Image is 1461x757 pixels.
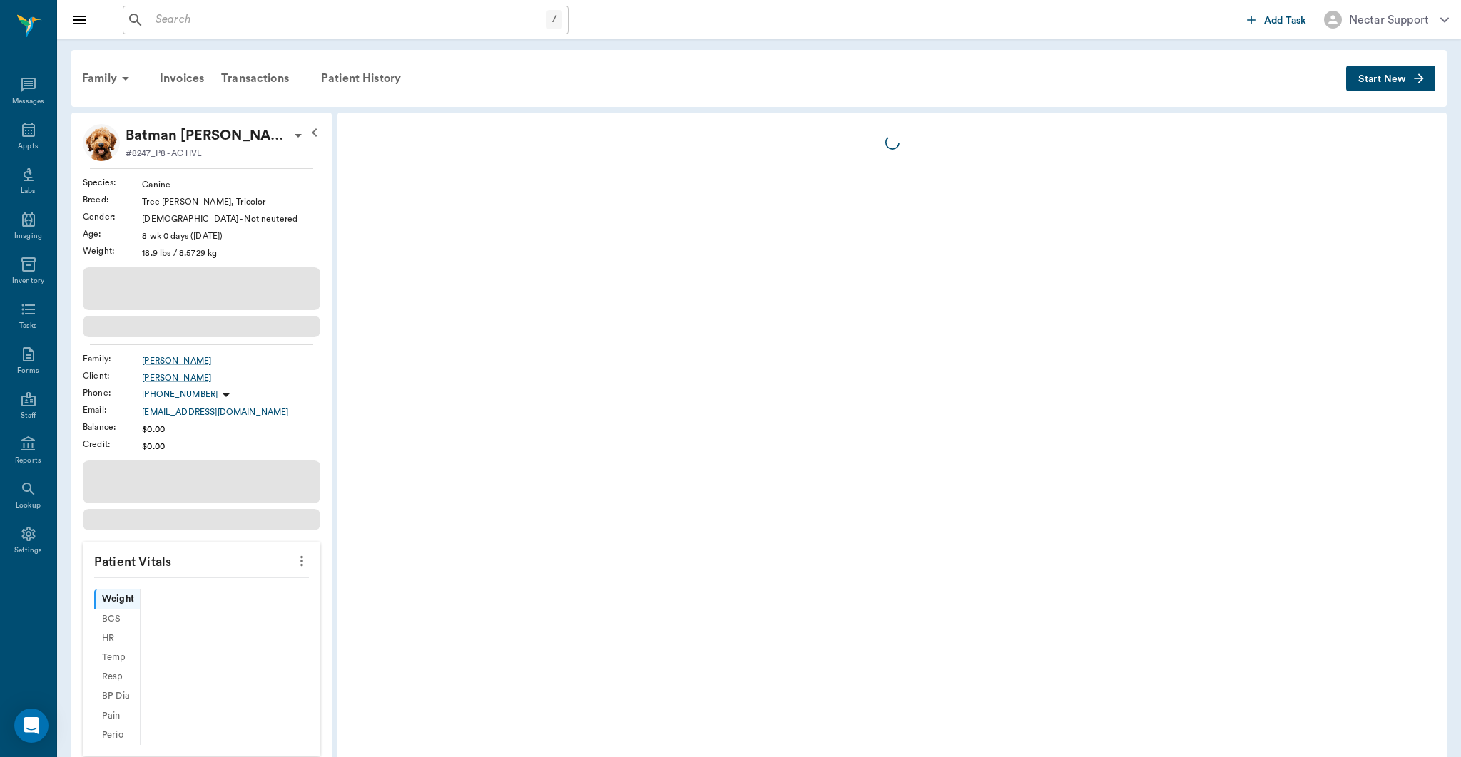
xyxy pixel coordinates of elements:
div: Lookup [16,500,41,511]
div: Age : [83,227,142,240]
a: [PERSON_NAME] [142,371,320,384]
p: Batman [PERSON_NAME] [126,124,290,147]
button: Start New [1346,66,1435,92]
div: Email : [83,403,142,416]
div: Tasks [19,321,37,331]
a: [EMAIL_ADDRESS][DOMAIN_NAME] [142,406,320,418]
div: Tree [PERSON_NAME], Tricolor [142,195,320,208]
div: / [546,10,562,29]
img: Profile Image [83,124,120,161]
div: Inventory [12,276,44,287]
input: Search [150,10,546,30]
button: Add Task [1241,6,1313,33]
div: Gender : [83,210,142,223]
div: Temp [94,648,140,667]
button: Nectar Support [1313,6,1460,33]
div: Family : [83,352,142,365]
div: Labs [21,186,36,197]
p: [PHONE_NUMBER] [142,388,218,401]
div: [DEMOGRAPHIC_DATA] - Not neutered [142,212,320,225]
div: Weight [94,589,140,609]
a: [PERSON_NAME] [142,354,320,367]
div: BP Dia [94,686,140,706]
div: BCS [94,609,140,629]
div: Batman Whatley [126,124,290,147]
div: Breed : [83,193,142,206]
div: Reports [15,455,41,466]
div: Messages [12,96,45,107]
div: Phone : [83,386,142,399]
p: Patient Vitals [83,542,320,577]
div: Canine [142,178,320,191]
div: Species : [83,176,142,189]
div: Client : [83,369,142,382]
div: Weight : [83,244,142,257]
div: 18.9 lbs / 8.5729 kg [142,247,320,259]
div: HR [94,629,140,648]
div: Staff [21,411,36,421]
div: Nectar Support [1349,11,1429,29]
p: #8247_P8 - ACTIVE [126,147,202,160]
div: Imaging [14,231,42,242]
div: $0.00 [142,423,320,436]
div: Resp [94,667,140,686]
div: Family [73,61,143,96]
a: Patient History [312,61,409,96]
div: Credit : [83,438,142,450]
div: Open Intercom Messenger [14,709,49,743]
div: Settings [14,545,43,556]
a: Invoices [151,61,213,96]
div: Pain [94,706,140,726]
button: more [290,549,313,573]
div: Balance : [83,421,142,433]
div: $0.00 [142,440,320,453]
div: 8 wk 0 days ([DATE]) [142,230,320,242]
button: Close drawer [66,6,94,34]
div: Appts [18,141,38,152]
div: Perio [94,726,140,745]
a: Transactions [213,61,297,96]
div: Forms [17,366,39,376]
